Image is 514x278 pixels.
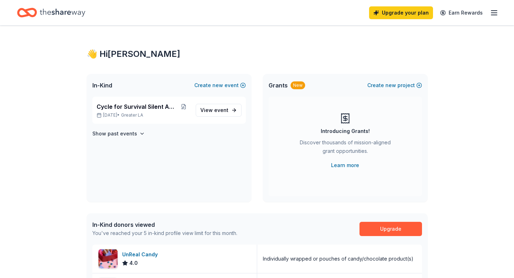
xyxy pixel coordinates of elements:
div: New [291,81,305,89]
div: 👋 Hi [PERSON_NAME] [87,48,428,60]
div: Individually wrapped or pouches of candy/chocolate product(s) [263,255,413,263]
span: Grants [269,81,288,90]
span: Greater LA [121,112,143,118]
h4: Show past events [92,129,137,138]
button: Createnewproject [367,81,422,90]
span: event [214,107,228,113]
span: new [385,81,396,90]
span: 4.0 [129,259,138,267]
div: Discover thousands of mission-aligned grant opportunities. [297,138,394,158]
span: View [200,106,228,114]
div: UnReal Candy [122,250,161,259]
a: Upgrade your plan [369,6,433,19]
a: View event [196,104,242,117]
a: Learn more [331,161,359,170]
span: Cycle for Survival Silent Auction [97,102,177,111]
img: Image for UnReal Candy [98,249,118,268]
span: In-Kind [92,81,112,90]
a: Earn Rewards [436,6,487,19]
div: You've reached your 5 in-kind profile view limit for this month. [92,229,237,237]
span: new [212,81,223,90]
button: Show past events [92,129,145,138]
p: [DATE] • [97,112,190,118]
div: In-Kind donors viewed [92,220,237,229]
a: Upgrade [359,222,422,236]
div: Introducing Grants! [321,127,370,135]
button: Createnewevent [194,81,246,90]
a: Home [17,4,85,21]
